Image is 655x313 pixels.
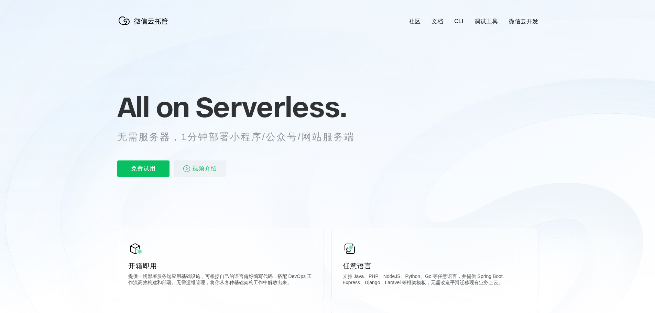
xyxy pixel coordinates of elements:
[128,273,313,287] p: 提供一切部署服务端应用基础设施，可根据自己的语言偏好编写代码，搭配 DevOps 工作流高效构建和部署。无需运维管理，将你从各种基础架构工作中解放出来。
[117,14,172,27] img: 微信云托管
[117,23,172,29] a: 微信云托管
[474,18,498,25] a: 调试工具
[117,90,189,124] span: All on
[117,160,170,177] p: 免费试用
[183,165,191,173] img: video_play.svg
[128,261,313,271] p: 开箱即用
[343,261,527,271] p: 任意语言
[343,273,527,287] p: 支持 Java、PHP、NodeJS、Python、Go 等任意语言，并提供 Spring Boot、Express、Django、Laravel 等框架模板，无需改造平滑迁移现有业务上云。
[432,18,443,25] a: 文档
[454,18,463,25] a: CLI
[117,130,368,144] p: 无需服务器，1分钟部署小程序/公众号/网站服务端
[409,18,421,25] a: 社区
[192,160,217,177] span: 视频介绍
[196,90,347,124] span: Serverless.
[509,18,538,25] a: 微信云开发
